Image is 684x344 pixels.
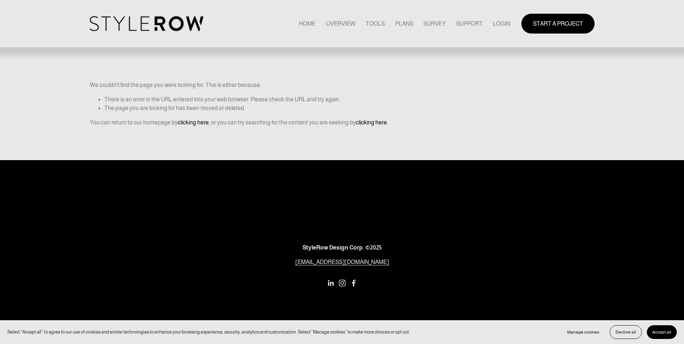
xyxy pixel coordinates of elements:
a: LOGIN [493,19,510,28]
li: The page you are looking for has been moved or deleted. [104,104,595,113]
button: Manage cookies [562,325,605,339]
a: Facebook [350,279,357,287]
a: LinkedIn [327,279,334,287]
button: Accept all [647,325,677,339]
img: StyleRow [90,16,203,31]
a: clicking here [178,119,209,125]
a: OVERVIEW [326,19,356,28]
a: Instagram [339,279,346,287]
a: SURVEY [423,19,446,28]
a: [EMAIL_ADDRESS][DOMAIN_NAME] [295,258,389,266]
a: TOOLS [366,19,385,28]
span: SUPPORT [456,19,483,28]
li: There is an error in the URL entered into your web browser. Please check the URL and try again. [104,95,595,104]
button: Decline all [610,325,642,339]
strong: StyleRow Design Corp. ©2025 [303,244,381,251]
a: PLANS [395,19,413,28]
span: Decline all [615,330,636,335]
p: We couldn't find the page you were looking for. This is either because: [90,53,595,89]
a: clicking here [356,119,387,125]
p: You can return to our homepage by , or you can try searching for the content you are seeking by . [90,118,595,127]
span: Accept all [652,330,671,335]
a: START A PROJECT [521,14,595,34]
a: HOME [299,19,315,28]
p: Select “Accept all” to agree to our use of cookies and similar technologies to enhance your brows... [7,328,410,335]
a: folder dropdown [456,19,483,28]
span: Manage cookies [567,330,599,335]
